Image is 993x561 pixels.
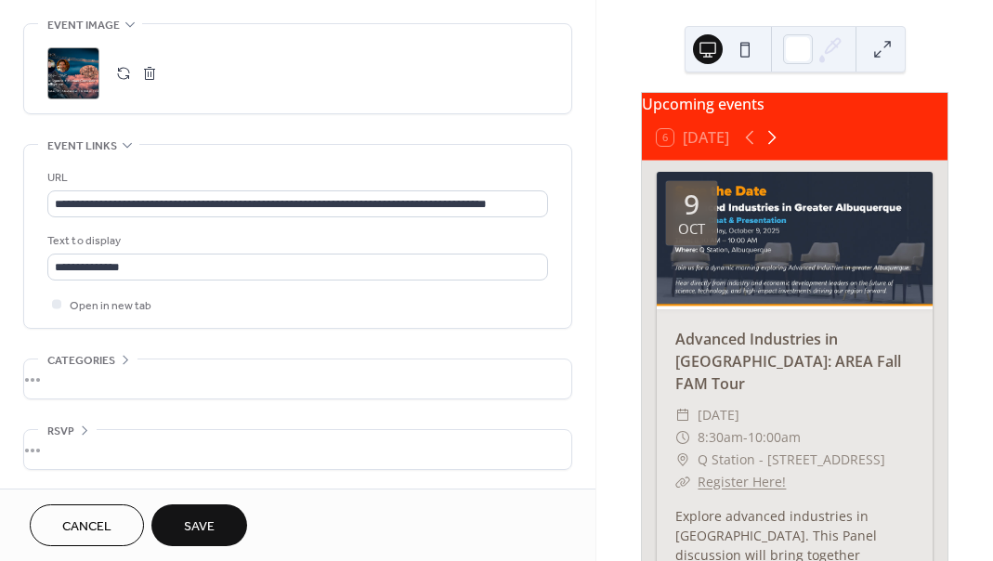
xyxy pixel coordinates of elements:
[47,137,117,156] span: Event links
[698,426,743,449] span: 8:30am
[151,504,247,546] button: Save
[24,430,571,469] div: •••
[30,504,144,546] button: Cancel
[698,473,786,490] a: Register Here!
[47,16,120,35] span: Event image
[675,404,690,426] div: ​
[698,404,739,426] span: [DATE]
[47,351,115,371] span: Categories
[47,422,74,441] span: RSVP
[62,517,111,537] span: Cancel
[24,359,571,398] div: •••
[675,329,901,394] a: Advanced Industries in [GEOGRAPHIC_DATA]: AREA Fall FAM Tour
[184,517,215,537] span: Save
[47,168,544,188] div: URL
[743,426,748,449] span: -
[47,47,99,99] div: ;
[47,231,544,251] div: Text to display
[748,426,801,449] span: 10:00am
[678,222,705,236] div: Oct
[684,190,699,218] div: 9
[675,426,690,449] div: ​
[642,93,947,115] div: Upcoming events
[698,449,885,471] span: Q Station - [STREET_ADDRESS]
[675,471,690,493] div: ​
[70,296,151,316] span: Open in new tab
[675,449,690,471] div: ​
